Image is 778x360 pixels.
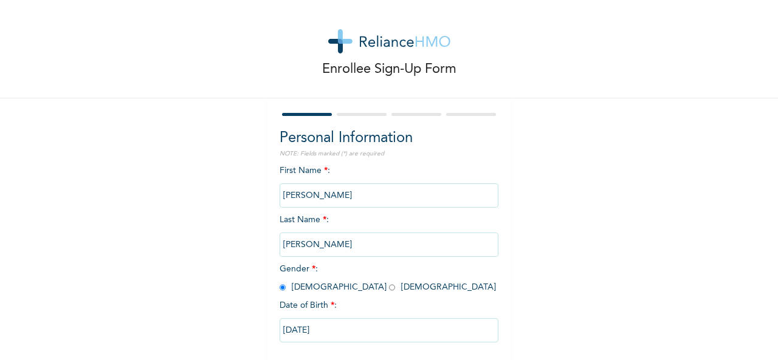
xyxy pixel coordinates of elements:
[280,149,498,158] p: NOTE: Fields marked (*) are required
[280,233,498,257] input: Enter your last name
[280,127,498,149] h2: Personal Information
[322,59,456,80] p: Enrollee Sign-Up Form
[280,166,498,200] span: First Name :
[280,265,496,291] span: Gender : [DEMOGRAPHIC_DATA] [DEMOGRAPHIC_DATA]
[328,29,450,53] img: logo
[280,216,498,249] span: Last Name :
[280,318,498,342] input: DD-MM-YYYY
[280,183,498,208] input: Enter your first name
[280,299,337,312] span: Date of Birth :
